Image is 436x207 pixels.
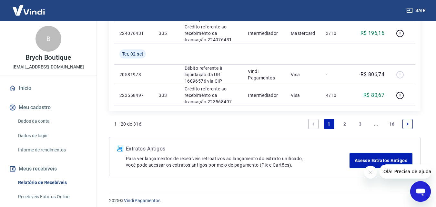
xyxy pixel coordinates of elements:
[25,54,71,61] p: Brych Boutique
[360,29,385,37] p: R$ 196,16
[35,26,61,52] div: B
[350,153,412,168] a: Acesse Extratos Antigos
[117,146,123,151] img: ícone
[185,65,238,84] p: Débito referente à liquidação da UR 16096576 via CIP
[326,30,345,36] p: 3/10
[109,197,421,204] p: 2025 ©
[402,119,413,129] a: Next page
[380,164,431,179] iframe: Mensagem da empresa
[15,176,89,189] a: Relatório de Recebíveis
[291,71,316,78] p: Visa
[248,92,280,98] p: Intermediador
[159,92,174,98] p: 333
[248,68,280,81] p: Vindi Pagamentos
[326,92,345,98] p: 4/10
[340,119,350,129] a: Page 2
[15,129,89,142] a: Dados de login
[185,86,238,105] p: Crédito referente ao recebimento da transação 223568497
[291,30,316,36] p: Mastercard
[308,119,319,129] a: Previous page
[8,0,50,20] img: Vindi
[8,100,89,115] button: Meu cadastro
[387,119,397,129] a: Page 16
[364,166,377,179] iframe: Fechar mensagem
[119,30,148,36] p: 224076431
[119,71,148,78] p: 20581973
[4,5,54,10] span: Olá! Precisa de ajuda?
[8,162,89,176] button: Meus recebíveis
[355,119,366,129] a: Page 3
[410,181,431,202] iframe: Botão para abrir a janela de mensagens
[405,5,428,16] button: Sair
[359,71,384,78] p: -R$ 806,74
[326,71,345,78] p: -
[371,119,381,129] a: Jump forward
[248,30,280,36] p: Intermediador
[122,51,143,57] span: Ter, 02 set
[15,115,89,128] a: Dados da conta
[291,92,316,98] p: Visa
[15,190,89,203] a: Recebíveis Futuros Online
[114,121,141,127] p: 1 - 20 de 316
[126,145,350,153] p: Extratos Antigos
[126,155,350,168] p: Para ver lançamentos de recebíveis retroativos ao lançamento do extrato unificado, você pode aces...
[124,198,160,203] a: Vindi Pagamentos
[363,91,384,99] p: R$ 80,67
[119,92,148,98] p: 223568497
[13,64,84,70] p: [EMAIL_ADDRESS][DOMAIN_NAME]
[15,143,89,157] a: Informe de rendimentos
[306,116,415,132] ul: Pagination
[8,81,89,95] a: Início
[159,30,174,36] p: 335
[324,119,334,129] a: Page 1 is your current page
[185,24,238,43] p: Crédito referente ao recebimento da transação 224076431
